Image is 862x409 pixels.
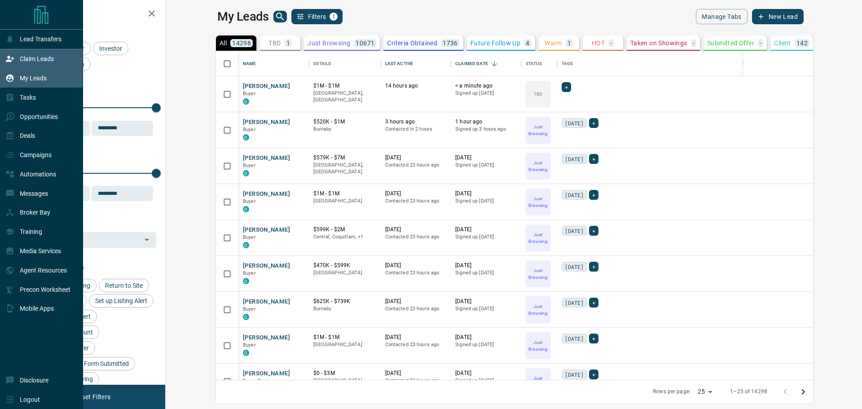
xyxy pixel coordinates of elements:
[313,341,376,348] p: [GEOGRAPHIC_DATA]
[693,40,695,46] p: -
[589,298,598,308] div: +
[521,51,557,76] div: Status
[455,334,517,341] p: [DATE]
[243,234,256,240] span: Buyer
[455,126,517,133] p: Signed up 3 hours ago
[243,190,290,198] button: [PERSON_NAME]
[565,298,584,307] span: [DATE]
[565,370,584,379] span: [DATE]
[313,269,376,277] p: [GEOGRAPHIC_DATA]
[313,262,376,269] p: $470K - $599K
[565,334,584,343] span: [DATE]
[220,40,227,46] p: All
[545,40,562,46] p: Warm
[455,82,517,90] p: < a minute ago
[526,51,542,76] div: Status
[243,82,290,91] button: [PERSON_NAME]
[313,305,376,312] p: Burnaby
[232,40,251,46] p: 14298
[243,154,290,163] button: [PERSON_NAME]
[387,40,437,46] p: Criteria Obtained
[309,51,381,76] div: Details
[243,198,256,204] span: Buyer
[592,154,595,163] span: +
[313,162,376,176] p: [GEOGRAPHIC_DATA], [GEOGRAPHIC_DATA]
[455,90,517,97] p: Signed up [DATE]
[313,118,376,126] p: $520K - $1M
[313,334,376,341] p: $1M - $1M
[96,45,125,52] span: Investor
[592,370,595,379] span: +
[527,123,550,137] p: Just Browsing
[610,40,612,46] p: -
[527,267,550,281] p: Just Browsing
[760,40,761,46] p: -
[653,388,690,396] p: Rows per page:
[385,226,447,233] p: [DATE]
[385,51,413,76] div: Last Active
[696,9,747,24] button: Manage Tabs
[243,378,273,384] span: Buyer, Renter
[102,282,146,289] span: Return to Site
[68,389,116,405] button: Reset Filters
[565,262,584,271] span: [DATE]
[455,162,517,169] p: Signed up [DATE]
[455,298,517,305] p: [DATE]
[471,40,520,46] p: Future Follow Up
[527,375,550,388] p: Just Browsing
[752,9,804,24] button: New Lead
[92,297,150,304] span: Set up Listing Alert
[385,341,447,348] p: Contacted 23 hours ago
[534,91,542,97] p: TBD
[243,242,249,248] div: condos.ca
[443,40,458,46] p: 1736
[565,83,568,92] span: +
[455,198,517,205] p: Signed up [DATE]
[356,40,374,46] p: 10671
[313,126,376,133] p: Burnaby
[589,226,598,236] div: +
[592,40,605,46] p: HOT
[243,334,290,342] button: [PERSON_NAME]
[385,233,447,241] p: Contacted 23 hours ago
[796,40,808,46] p: 142
[313,154,376,162] p: $579K - $7M
[243,134,249,141] div: condos.ca
[313,369,376,377] p: $0 - $3M
[243,118,290,127] button: [PERSON_NAME]
[243,369,290,378] button: [PERSON_NAME]
[243,226,290,234] button: [PERSON_NAME]
[592,298,595,307] span: +
[286,40,290,46] p: 1
[589,118,598,128] div: +
[385,190,447,198] p: [DATE]
[527,159,550,173] p: Just Browsing
[589,334,598,343] div: +
[238,51,309,76] div: Name
[313,90,376,104] p: [GEOGRAPHIC_DATA], [GEOGRAPHIC_DATA]
[313,51,331,76] div: Details
[527,339,550,352] p: Just Browsing
[385,262,447,269] p: [DATE]
[243,170,249,176] div: condos.ca
[774,40,791,46] p: Client
[455,226,517,233] p: [DATE]
[385,334,447,341] p: [DATE]
[455,118,517,126] p: 1 hour ago
[330,13,337,20] span: 1
[381,51,451,76] div: Last Active
[707,40,754,46] p: Submitted Offer
[243,342,256,348] span: Buyer
[313,298,376,305] p: $625K - $739K
[451,51,521,76] div: Claimed Date
[527,303,550,317] p: Just Browsing
[385,82,447,90] p: 14 hours ago
[243,314,249,320] div: condos.ca
[794,383,812,401] button: Go to next page
[455,305,517,312] p: Signed up [DATE]
[313,198,376,205] p: [GEOGRAPHIC_DATA]
[589,190,598,200] div: +
[313,377,376,391] p: [GEOGRAPHIC_DATA], [GEOGRAPHIC_DATA]
[562,82,571,92] div: +
[730,388,767,396] p: 1–25 of 14298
